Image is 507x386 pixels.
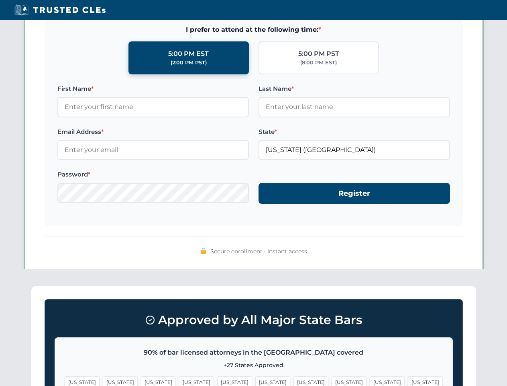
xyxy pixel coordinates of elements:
[65,347,443,358] p: 90% of bar licensed attorneys in the [GEOGRAPHIC_DATA] covered
[57,140,249,160] input: Enter your email
[168,49,209,59] div: 5:00 PM EST
[57,25,450,35] span: I prefer to attend at the following time:
[57,127,249,137] label: Email Address
[259,84,450,94] label: Last Name
[57,170,249,179] label: Password
[12,4,108,16] img: Trusted CLEs
[259,140,450,160] input: Ohio (OH)
[259,127,450,137] label: State
[57,84,249,94] label: First Name
[65,361,443,370] p: +27 States Approved
[210,247,307,256] span: Secure enrollment • Instant access
[259,97,450,117] input: Enter your last name
[55,309,453,331] h3: Approved by All Major State Bars
[200,248,207,254] img: 🔒
[298,49,339,59] div: 5:00 PM PST
[259,183,450,204] button: Register
[171,59,207,67] div: (2:00 PM PST)
[300,59,337,67] div: (8:00 PM EST)
[57,97,249,117] input: Enter your first name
